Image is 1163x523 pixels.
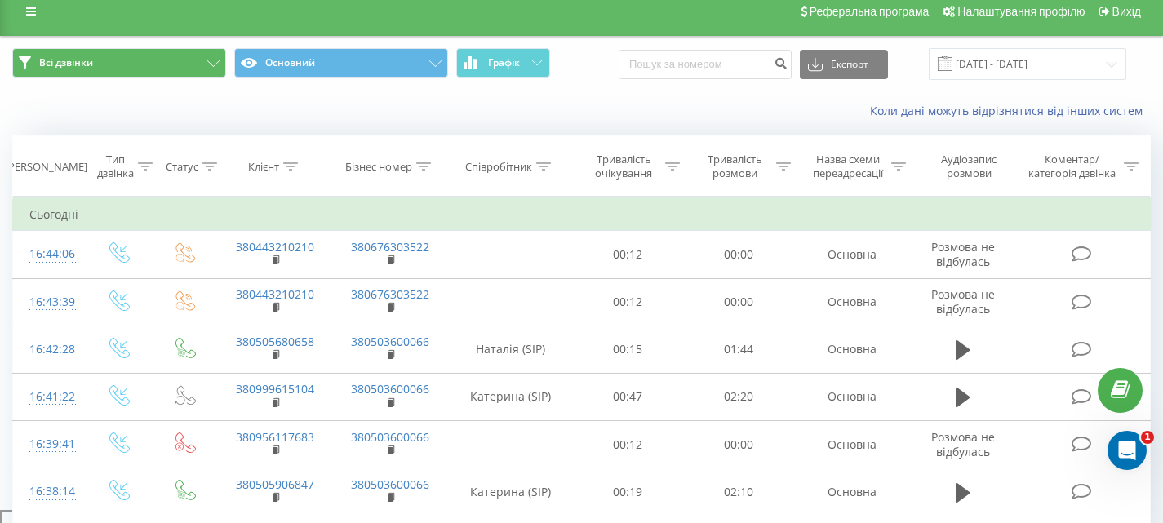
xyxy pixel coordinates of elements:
[683,326,794,373] td: 01:44
[236,286,314,302] a: 380443210210
[456,48,550,78] button: Графік
[931,286,995,317] span: Розмова не відбулась
[794,326,910,373] td: Основна
[236,429,314,445] a: 380956117683
[1141,431,1154,444] span: 1
[619,50,792,79] input: Пошук за номером
[572,231,683,278] td: 00:12
[13,198,1151,231] td: Сьогодні
[351,429,429,445] a: 380503600066
[39,56,93,69] span: Всі дзвінки
[448,326,572,373] td: Наталія (SIP)
[351,476,429,492] a: 380503600066
[794,468,910,516] td: Основна
[29,476,68,507] div: 16:38:14
[5,160,87,174] div: [PERSON_NAME]
[587,153,660,180] div: Тривалість очікування
[572,326,683,373] td: 00:15
[236,381,314,397] a: 380999615104
[236,476,314,492] a: 380505906847
[683,468,794,516] td: 02:10
[572,373,683,420] td: 00:47
[683,421,794,468] td: 00:00
[351,381,429,397] a: 380503600066
[234,48,448,78] button: Основний
[248,160,279,174] div: Клієнт
[810,153,888,180] div: Назва схеми переадресації
[572,468,683,516] td: 00:19
[97,153,134,180] div: Тип дзвінка
[29,334,68,366] div: 16:42:28
[800,50,888,79] button: Експорт
[683,231,794,278] td: 00:00
[351,286,429,302] a: 380676303522
[345,160,412,174] div: Бізнес номер
[794,278,910,326] td: Основна
[683,278,794,326] td: 00:00
[351,334,429,349] a: 380503600066
[572,278,683,326] td: 00:12
[236,334,314,349] a: 380505680658
[351,239,429,255] a: 380676303522
[925,153,1013,180] div: Аудіозапис розмови
[1112,5,1141,18] span: Вихід
[12,48,226,78] button: Всі дзвінки
[931,239,995,269] span: Розмова не відбулась
[1024,153,1120,180] div: Коментар/категорія дзвінка
[931,429,995,459] span: Розмова не відбулась
[810,5,930,18] span: Реферальна програма
[794,421,910,468] td: Основна
[794,231,910,278] td: Основна
[465,160,532,174] div: Співробітник
[29,238,68,270] div: 16:44:06
[29,381,68,413] div: 16:41:22
[29,428,68,460] div: 16:39:41
[488,57,520,69] span: Графік
[794,373,910,420] td: Основна
[683,373,794,420] td: 02:20
[572,421,683,468] td: 00:12
[166,160,198,174] div: Статус
[699,153,772,180] div: Тривалість розмови
[448,373,572,420] td: Катерина (SIP)
[236,239,314,255] a: 380443210210
[29,286,68,318] div: 16:43:39
[957,5,1085,18] span: Налаштування профілю
[1108,431,1147,470] iframe: Intercom live chat
[870,103,1151,118] a: Коли дані можуть відрізнятися вiд інших систем
[448,468,572,516] td: Катерина (SIP)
